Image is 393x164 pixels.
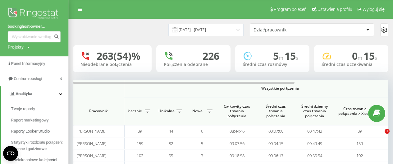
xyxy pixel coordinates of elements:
[8,23,61,30] a: bookinghost-owner...
[256,137,295,149] td: 00:04:15
[127,109,143,114] span: Łącznie
[11,128,50,134] span: Raporty Looker Studio
[11,61,45,66] span: Panel Informacyjny
[97,50,140,62] div: 263 (54)%
[201,153,203,158] span: 3
[256,150,295,162] td: 00:06:17
[261,104,290,119] span: Średni czas trwania połączenia
[372,129,387,144] iframe: Intercom live chat
[137,153,143,158] span: 102
[217,150,256,162] td: 09:18:58
[222,104,252,119] span: Całkowity czas trwania połączenia
[201,141,203,146] span: 5
[363,7,385,12] span: Wyloguj się
[137,141,143,146] span: 159
[11,103,68,115] a: Twoje raporty
[1,86,68,101] a: Analityka
[11,117,48,123] span: Raport marketingowy
[318,7,352,12] span: Ustawienia profilu
[358,54,363,61] span: m
[273,49,285,63] span: 5
[254,27,328,33] div: Dział/pracownik
[158,109,175,114] span: Unikalne
[76,141,107,146] span: [PERSON_NAME]
[8,44,24,50] div: Projekty
[356,141,363,146] span: 159
[217,125,256,137] td: 08:44:46
[169,128,173,134] span: 44
[274,7,307,12] span: Program poleceń
[363,49,377,63] span: 15
[243,62,302,67] div: Średni czas rozmówy
[76,153,107,158] span: [PERSON_NAME]
[358,128,362,134] span: 89
[76,128,107,134] span: [PERSON_NAME]
[295,150,334,162] td: 00:55:54
[14,76,42,81] span: Centrum obsługi
[138,128,142,134] span: 89
[375,54,377,61] span: s
[322,62,381,67] div: Średni czas oczekiwania
[300,104,329,119] span: Średni dzienny czas trwania połączenia
[8,6,61,22] img: Ringostat logo
[356,153,363,158] span: 102
[279,54,285,61] span: m
[285,49,298,63] span: 15
[11,137,68,154] a: Statystyki rozdziału połączeń: dzienne i godzinowe
[11,126,68,137] a: Raporty Looker Studio
[78,109,119,114] span: Pracownik
[80,62,144,67] div: Nieodebrane połączenia
[11,106,35,112] span: Twoje raporty
[190,109,205,114] span: Nowe
[11,115,68,126] a: Raport marketingowy
[296,54,298,61] span: s
[337,106,373,116] span: Czas trwania połączenia > X sek.
[164,62,223,67] div: Połączenia odebrane
[11,157,57,163] span: Wielokanałowe kolejności
[169,141,173,146] span: 82
[256,125,295,137] td: 00:07:00
[385,129,390,134] span: 1
[201,128,203,134] span: 6
[352,49,363,63] span: 0
[295,137,334,149] td: 00:49:49
[11,139,65,152] span: Statystyki rozdziału połączeń: dzienne i godzinowe
[16,91,32,96] span: Analityka
[8,31,61,42] input: Wyszukiwanie według numeru
[203,50,219,62] div: 226
[295,125,334,137] td: 00:47:42
[3,146,18,161] button: Open CMP widget
[217,137,256,149] td: 09:07:56
[169,153,173,158] span: 55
